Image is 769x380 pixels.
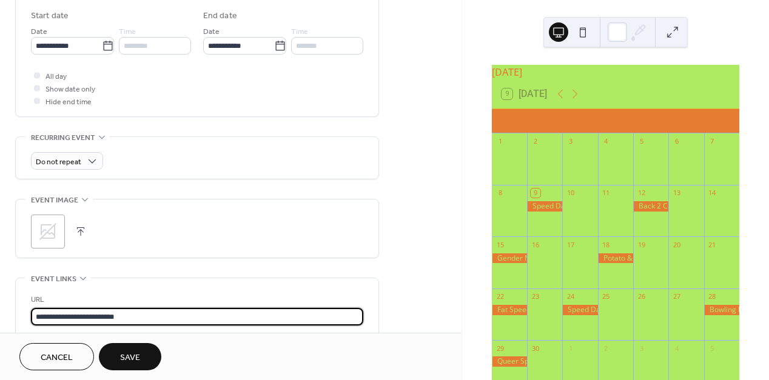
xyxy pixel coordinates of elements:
div: Queer Speed Dating [492,356,527,367]
div: ; [31,215,65,248]
div: Mon [502,109,534,133]
span: Event links [31,273,76,285]
span: Time [291,25,308,38]
div: 3 [637,344,646,353]
div: Back 2 Cool End of Summer Party [633,201,668,212]
div: Wed [566,109,599,133]
div: 11 [602,188,611,198]
div: 23 [531,292,540,301]
div: Thu [599,109,632,133]
div: 28 [708,292,717,301]
span: Recurring event [31,132,95,144]
div: Fat Speed Dating [492,305,527,315]
div: Speed Dating [527,201,562,212]
div: Start date [31,10,69,22]
div: 30 [531,344,540,353]
div: 20 [672,240,681,249]
div: 18 [602,240,611,249]
div: 16 [531,240,540,249]
div: 10 [566,188,575,198]
div: 12 [637,188,646,198]
div: Tue [534,109,567,133]
span: Date [203,25,220,38]
div: [DATE] [492,65,739,79]
span: Date [31,25,47,38]
div: 26 [637,292,646,301]
div: 5 [637,137,646,146]
div: 22 [495,292,505,301]
span: Save [120,352,140,364]
div: 13 [672,188,681,198]
div: Fri [632,109,665,133]
div: 1 [566,344,575,353]
div: 1 [495,137,505,146]
span: Do not repeat [36,155,81,169]
div: 9 [531,188,540,198]
span: All day [45,70,67,83]
div: 2 [602,344,611,353]
div: URL [31,293,361,306]
div: 6 [672,137,681,146]
div: 24 [566,292,575,301]
div: 14 [708,188,717,198]
div: 25 [602,292,611,301]
div: Sun [697,109,730,133]
span: Time [119,25,136,38]
span: Hide end time [45,96,92,108]
div: 21 [708,240,717,249]
div: Bowling For Potato Soup [704,305,739,315]
div: 7 [708,137,717,146]
span: Show date only [45,83,95,96]
div: Speed Dating [562,305,597,315]
button: Save [99,343,161,370]
div: 27 [672,292,681,301]
div: Sat [665,109,697,133]
div: 3 [566,137,575,146]
span: Cancel [41,352,73,364]
div: 2 [531,137,540,146]
button: Cancel [19,343,94,370]
div: End date [203,10,237,22]
span: Event image [31,194,78,207]
div: 15 [495,240,505,249]
div: 19 [637,240,646,249]
div: 5 [708,344,717,353]
div: 29 [495,344,505,353]
div: 17 [566,240,575,249]
div: Potato & Cookies Queer Mixer [598,253,633,264]
div: 4 [602,137,611,146]
div: 4 [672,344,681,353]
div: Gender Non Conforming Speed Dating [492,253,527,264]
div: 8 [495,188,505,198]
